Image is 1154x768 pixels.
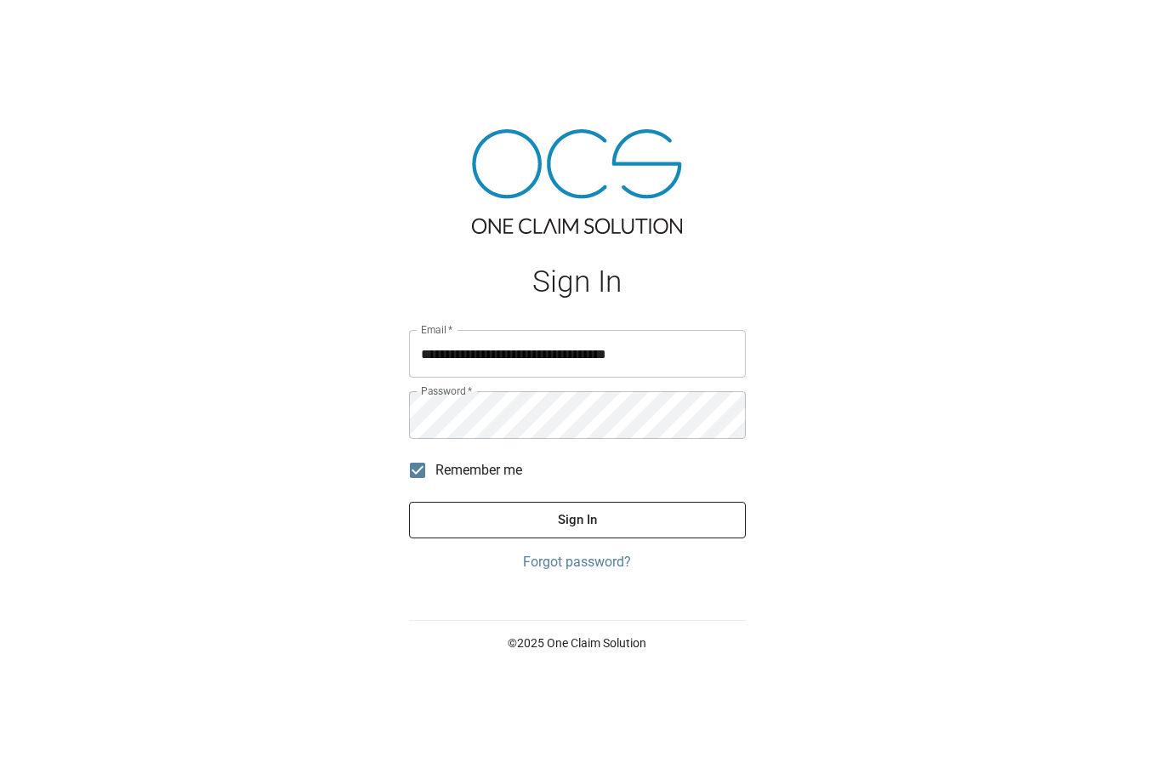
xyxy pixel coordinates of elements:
[421,384,472,398] label: Password
[409,552,746,572] a: Forgot password?
[421,322,453,337] label: Email
[409,265,746,299] h1: Sign In
[409,634,746,651] p: © 2025 One Claim Solution
[435,460,522,481] span: Remember me
[409,502,746,538] button: Sign In
[472,129,682,234] img: ocs-logo-tra.png
[20,10,88,44] img: ocs-logo-white-transparent.png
